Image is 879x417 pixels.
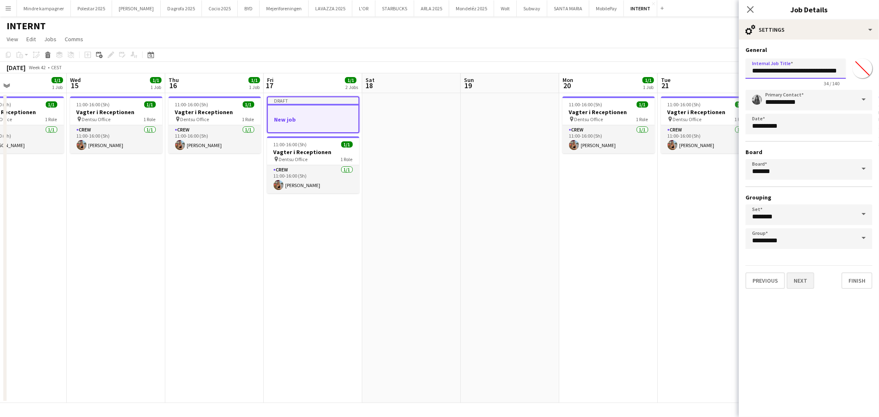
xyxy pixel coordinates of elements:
span: Dentsu Office [82,116,111,122]
span: 18 [364,81,375,90]
button: SANTA MARIA [547,0,589,16]
span: 11:00-16:00 (5h) [668,101,701,108]
button: Mejeriforeningen [260,0,309,16]
span: Dentsu Office [574,116,603,122]
span: 1/1 [144,101,156,108]
span: View [7,35,18,43]
app-job-card: 11:00-16:00 (5h)1/1Vagter i Receptionen Dentsu Office1 RoleCrew1/111:00-16:00 (5h)[PERSON_NAME] [70,96,162,153]
app-card-role: Crew1/111:00-16:00 (5h)[PERSON_NAME] [661,125,753,153]
h3: Vagter i Receptionen [661,108,753,116]
span: Edit [26,35,36,43]
button: Mindre kampagner [17,0,71,16]
span: 1 Role [144,116,156,122]
h3: Vagter i Receptionen [169,108,261,116]
span: Comms [65,35,83,43]
button: STARBUCKS [375,0,414,16]
h3: Vagter i Receptionen [267,148,359,156]
button: Finish [841,272,872,289]
span: 1/1 [345,77,356,83]
button: Previous [745,272,785,289]
div: Draft [268,97,359,104]
div: 2 Jobs [345,84,358,90]
button: Wolt [494,0,517,16]
span: 1/1 [52,77,63,83]
span: Week 42 [27,64,48,70]
span: 1/1 [735,101,747,108]
span: Jobs [44,35,56,43]
span: 1/1 [642,77,654,83]
button: Cocio 2025 [202,0,238,16]
a: Jobs [41,34,60,45]
div: Settings [739,20,879,40]
h3: Vagter i Receptionen [563,108,655,116]
span: 1 Role [636,116,648,122]
span: Wed [70,76,81,84]
div: 1 Job [150,84,161,90]
h3: Job Details [739,4,879,15]
a: Edit [23,34,39,45]
span: 21 [660,81,670,90]
app-card-role: Crew1/111:00-16:00 (5h)[PERSON_NAME] [70,125,162,153]
app-card-role: Crew1/111:00-16:00 (5h)[PERSON_NAME] [169,125,261,153]
span: Dentsu Office [279,156,308,162]
h1: INTERNT [7,20,46,32]
span: 1/1 [637,101,648,108]
button: Subway [517,0,547,16]
span: 11:00-16:00 (5h) [77,101,110,108]
app-card-role: Crew1/111:00-16:00 (5h)[PERSON_NAME] [563,125,655,153]
span: 11:00-16:00 (5h) [569,101,602,108]
span: Sun [464,76,474,84]
button: L'OR [352,0,375,16]
div: 1 Job [52,84,63,90]
span: 11:00-16:00 (5h) [175,101,209,108]
span: 17 [266,81,274,90]
span: Fri [267,76,274,84]
button: Next [787,272,814,289]
span: 19 [463,81,474,90]
span: 34 / 140 [817,80,846,87]
span: 1 Role [341,156,353,162]
span: Mon [563,76,573,84]
span: 1 Role [242,116,254,122]
app-card-role: Crew1/111:00-16:00 (5h)[PERSON_NAME] [267,165,359,193]
button: BYD [238,0,260,16]
button: Dagrofa 2025 [161,0,202,16]
app-job-card: 11:00-16:00 (5h)1/1Vagter i Receptionen Dentsu Office1 RoleCrew1/111:00-16:00 (5h)[PERSON_NAME] [661,96,753,153]
app-job-card: 11:00-16:00 (5h)1/1Vagter i Receptionen Dentsu Office1 RoleCrew1/111:00-16:00 (5h)[PERSON_NAME] [267,136,359,193]
span: 11:00-16:00 (5h) [274,141,307,148]
span: 1 Role [45,116,57,122]
span: 16 [167,81,179,90]
div: 1 Job [643,84,654,90]
h3: Board [745,148,872,156]
div: CEST [51,64,62,70]
span: Sat [366,76,375,84]
h3: Grouping [745,194,872,201]
button: Polestar 2025 [71,0,112,16]
div: 1 Job [249,84,260,90]
h3: New job [268,116,359,123]
span: Tue [661,76,670,84]
button: LAVAZZA 2025 [309,0,352,16]
span: 1/1 [248,77,260,83]
button: ARLA 2025 [414,0,449,16]
span: 1/1 [341,141,353,148]
span: 15 [69,81,81,90]
span: 1/1 [150,77,162,83]
button: MobilePay [589,0,624,16]
button: INTERNT [624,0,657,16]
span: 20 [561,81,573,90]
app-job-card: 11:00-16:00 (5h)1/1Vagter i Receptionen Dentsu Office1 RoleCrew1/111:00-16:00 (5h)[PERSON_NAME] [563,96,655,153]
span: 1 Role [735,116,747,122]
span: 1/1 [46,101,57,108]
div: [DATE] [7,63,26,72]
button: [PERSON_NAME] [112,0,161,16]
span: Dentsu Office [180,116,209,122]
span: Thu [169,76,179,84]
div: DraftNew job [267,96,359,133]
span: Dentsu Office [673,116,702,122]
span: 1/1 [243,101,254,108]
